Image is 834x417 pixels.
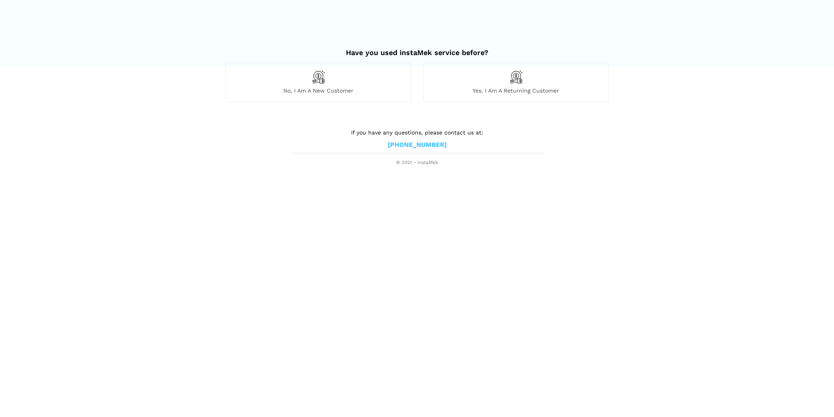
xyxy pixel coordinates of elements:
span: No, I am a new customer [226,87,411,94]
h2: Have you used instaMek service before? [226,40,609,57]
p: If you have any questions, please contact us at: [292,128,543,137]
span: © 2021 - instaMek [292,160,543,166]
a: [PHONE_NUMBER] [388,141,447,149]
span: Yes, I am a returning customer [424,87,608,94]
